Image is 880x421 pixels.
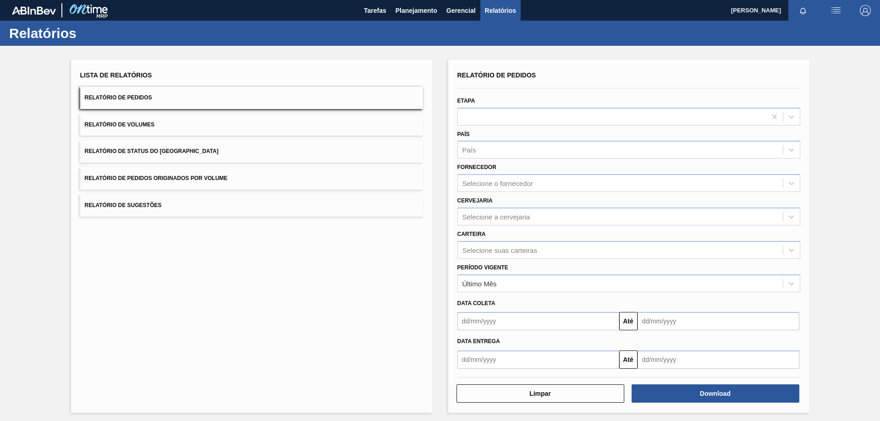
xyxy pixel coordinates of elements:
[457,231,486,237] label: Carteira
[80,71,152,79] span: Lista de Relatórios
[364,5,386,16] span: Tarefas
[457,264,508,271] label: Período Vigente
[632,384,799,403] button: Download
[830,5,841,16] img: userActions
[457,338,500,344] span: Data entrega
[80,167,423,190] button: Relatório de Pedidos Originados por Volume
[457,98,475,104] label: Etapa
[462,146,476,154] div: País
[462,279,497,287] div: Último Mês
[446,5,476,16] span: Gerencial
[12,6,56,15] img: TNhmsLtSVTkK8tSr43FrP2fwEKptu5GPRR3wAAAABJRU5ErkJggg==
[860,5,871,16] img: Logout
[85,121,154,128] span: Relatório de Volumes
[462,180,533,187] div: Selecione o fornecedor
[457,197,493,204] label: Cervejaria
[85,202,162,208] span: Relatório de Sugestões
[9,28,172,38] h1: Relatórios
[456,384,624,403] button: Limpar
[457,164,496,170] label: Fornecedor
[619,312,638,330] button: Até
[457,131,470,137] label: País
[457,350,619,369] input: dd/mm/yyyy
[80,87,423,109] button: Relatório de Pedidos
[619,350,638,369] button: Até
[485,5,516,16] span: Relatórios
[638,312,799,330] input: dd/mm/yyyy
[80,114,423,136] button: Relatório de Volumes
[85,148,219,154] span: Relatório de Status do [GEOGRAPHIC_DATA]
[457,312,619,330] input: dd/mm/yyyy
[85,94,152,101] span: Relatório de Pedidos
[638,350,799,369] input: dd/mm/yyyy
[462,246,537,254] div: Selecione suas carteiras
[80,194,423,217] button: Relatório de Sugestões
[788,4,818,17] button: Notificações
[457,300,495,306] span: Data coleta
[80,140,423,163] button: Relatório de Status do [GEOGRAPHIC_DATA]
[462,213,530,220] div: Selecione a cervejaria
[85,175,228,181] span: Relatório de Pedidos Originados por Volume
[396,5,437,16] span: Planejamento
[457,71,536,79] span: Relatório de Pedidos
